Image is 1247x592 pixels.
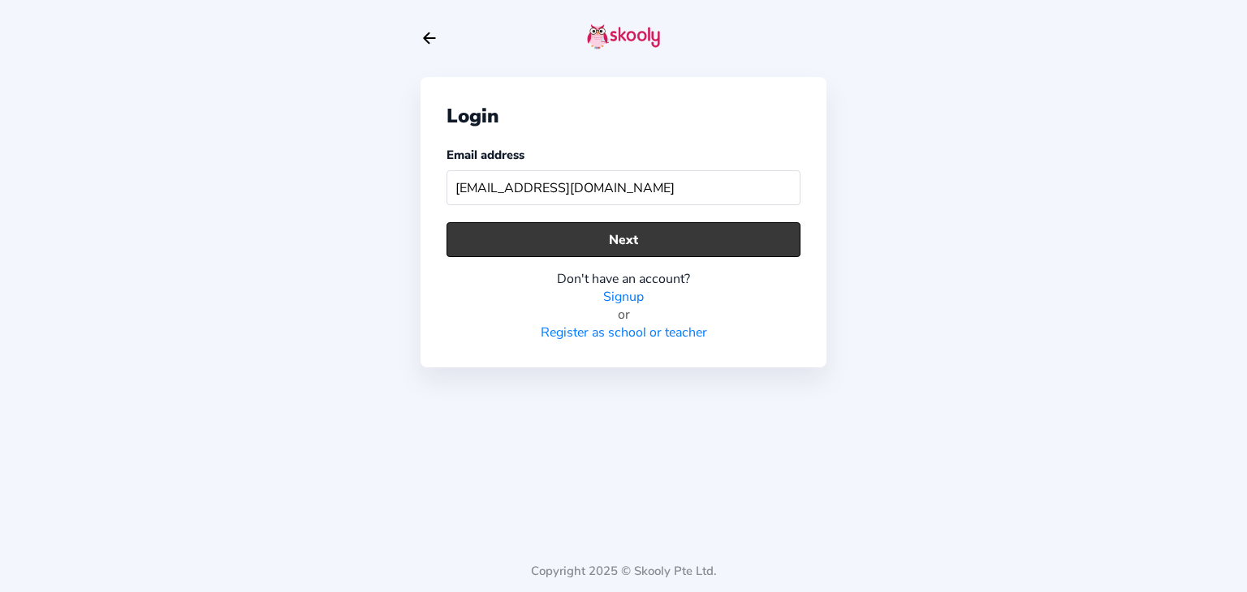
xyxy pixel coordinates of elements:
[447,103,800,129] div: Login
[541,324,707,341] a: Register as school or teacher
[447,270,800,288] div: Don't have an account?
[447,147,524,163] label: Email address
[587,24,660,49] img: skooly-logo.png
[603,288,644,306] a: Signup
[447,222,800,257] button: Next
[447,170,800,205] input: Your email address
[447,306,800,324] div: or
[421,29,438,47] button: arrow back outline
